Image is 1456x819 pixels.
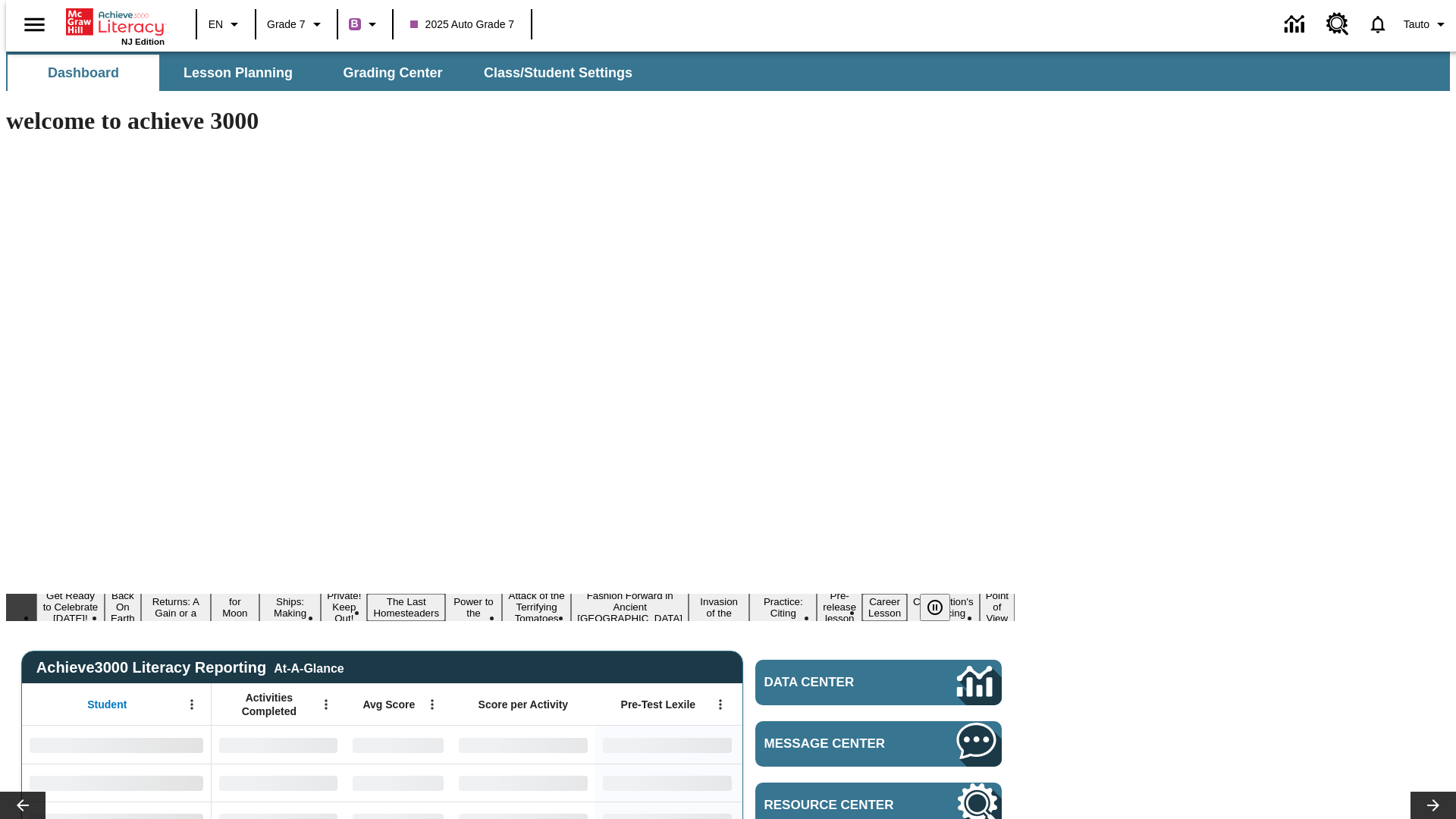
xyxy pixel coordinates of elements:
[48,64,119,82] span: Dashboard
[321,588,367,626] button: Slide 6 Private! Keep Out!
[8,55,159,91] button: Dashboard
[689,582,749,632] button: Slide 11 The Invasion of the Free CD
[6,52,1450,91] div: SubNavbar
[345,764,451,802] div: No Data,
[472,55,645,91] button: Class/Student Settings
[36,588,105,626] button: Slide 1 Get Ready to Celebrate Juneteenth!
[445,582,502,632] button: Slide 8 Solar Power to the People
[121,37,165,46] span: NJ Edition
[764,798,912,813] span: Resource Center
[367,594,445,621] button: Slide 7 The Last Homesteaders
[66,7,165,37] a: Home
[6,55,646,91] div: SubNavbar
[212,726,345,764] div: No Data,
[105,588,141,626] button: Slide 2 Back On Earth
[862,594,907,621] button: Slide 14 Career Lesson
[484,64,632,82] span: Class/Student Settings
[12,2,57,47] button: Open side menu
[709,693,732,716] button: Open Menu
[141,582,211,632] button: Slide 3 Free Returns: A Gain or a Drain?
[502,588,571,626] button: Slide 9 Attack of the Terrifying Tomatoes
[184,64,293,82] span: Lesson Planning
[764,736,912,752] span: Message Center
[274,659,344,676] div: At-A-Glance
[764,675,906,690] span: Data Center
[343,11,388,38] button: Boost Class color is purple. Change class color
[261,11,332,38] button: Grade: Grade 7, Select a grade
[755,721,1002,767] a: Message Center
[219,691,319,718] span: Activities Completed
[87,698,127,711] span: Student
[755,660,1002,705] a: Data Center
[749,582,817,632] button: Slide 12 Mixed Practice: Citing Evidence
[362,698,415,711] span: Avg Score
[180,693,203,716] button: Open Menu
[343,64,442,82] span: Grading Center
[315,693,337,716] button: Open Menu
[1358,5,1398,44] a: Notifications
[36,659,344,676] span: Achieve3000 Literacy Reporting
[1404,17,1429,33] span: Tauto
[259,582,321,632] button: Slide 5 Cruise Ships: Making Waves
[907,582,980,632] button: Slide 15 The Constitution's Balancing Act
[212,764,345,802] div: No Data,
[920,594,950,621] button: Pause
[6,107,1015,135] h1: welcome to achieve 3000
[211,582,259,632] button: Slide 4 Time for Moon Rules?
[571,588,689,626] button: Slide 10 Fashion Forward in Ancient Rome
[410,17,515,33] span: 2025 Auto Grade 7
[1276,4,1317,45] a: Data Center
[66,5,165,46] div: Home
[162,55,314,91] button: Lesson Planning
[980,588,1015,626] button: Slide 16 Point of View
[317,55,469,91] button: Grading Center
[351,14,359,33] span: B
[920,594,965,621] div: Pause
[1317,4,1358,45] a: Resource Center, Will open in new tab
[1398,11,1456,38] button: Profile/Settings
[345,726,451,764] div: No Data,
[209,17,223,33] span: EN
[817,588,862,626] button: Slide 13 Pre-release lesson
[421,693,444,716] button: Open Menu
[1410,792,1456,819] button: Lesson carousel, Next
[621,698,696,711] span: Pre-Test Lexile
[267,17,306,33] span: Grade 7
[479,698,569,711] span: Score per Activity
[202,11,250,38] button: Language: EN, Select a language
